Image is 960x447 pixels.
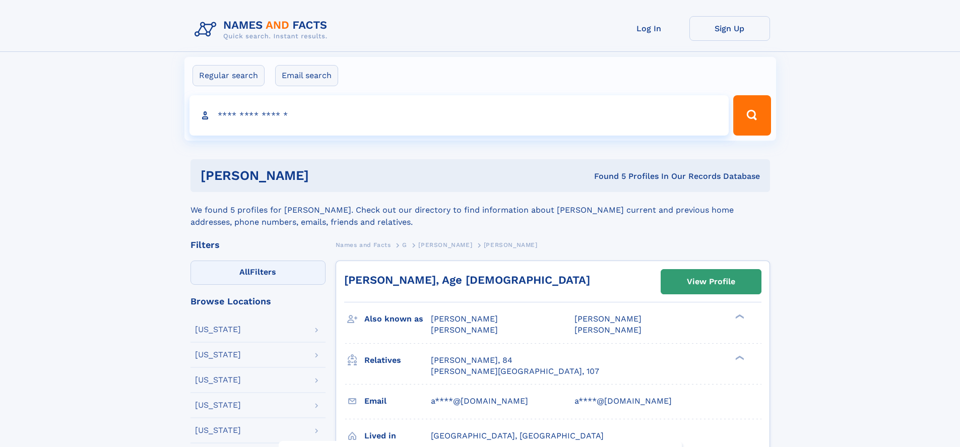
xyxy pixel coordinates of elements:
[402,238,407,251] a: G
[431,366,599,377] a: [PERSON_NAME][GEOGRAPHIC_DATA], 107
[193,65,265,86] label: Regular search
[402,241,407,248] span: G
[364,310,431,328] h3: Also known as
[195,401,241,409] div: [US_STATE]
[364,393,431,410] h3: Email
[484,241,538,248] span: [PERSON_NAME]
[574,325,642,335] span: [PERSON_NAME]
[239,267,250,277] span: All
[195,326,241,334] div: [US_STATE]
[431,325,498,335] span: [PERSON_NAME]
[431,431,604,440] span: [GEOGRAPHIC_DATA], [GEOGRAPHIC_DATA]
[609,16,689,41] a: Log In
[452,171,760,182] div: Found 5 Profiles In Our Records Database
[190,16,336,43] img: Logo Names and Facts
[190,240,326,249] div: Filters
[418,238,472,251] a: [PERSON_NAME]
[418,241,472,248] span: [PERSON_NAME]
[344,274,590,286] a: [PERSON_NAME], Age [DEMOGRAPHIC_DATA]
[195,351,241,359] div: [US_STATE]
[661,270,761,294] a: View Profile
[431,355,513,366] a: [PERSON_NAME], 84
[733,354,745,361] div: ❯
[364,427,431,444] h3: Lived in
[201,169,452,182] h1: [PERSON_NAME]
[733,313,745,320] div: ❯
[195,376,241,384] div: [US_STATE]
[275,65,338,86] label: Email search
[336,238,391,251] a: Names and Facts
[364,352,431,369] h3: Relatives
[190,261,326,285] label: Filters
[190,297,326,306] div: Browse Locations
[733,95,771,136] button: Search Button
[687,270,735,293] div: View Profile
[431,314,498,324] span: [PERSON_NAME]
[195,426,241,434] div: [US_STATE]
[190,192,770,228] div: We found 5 profiles for [PERSON_NAME]. Check out our directory to find information about [PERSON_...
[689,16,770,41] a: Sign Up
[574,314,642,324] span: [PERSON_NAME]
[189,95,729,136] input: search input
